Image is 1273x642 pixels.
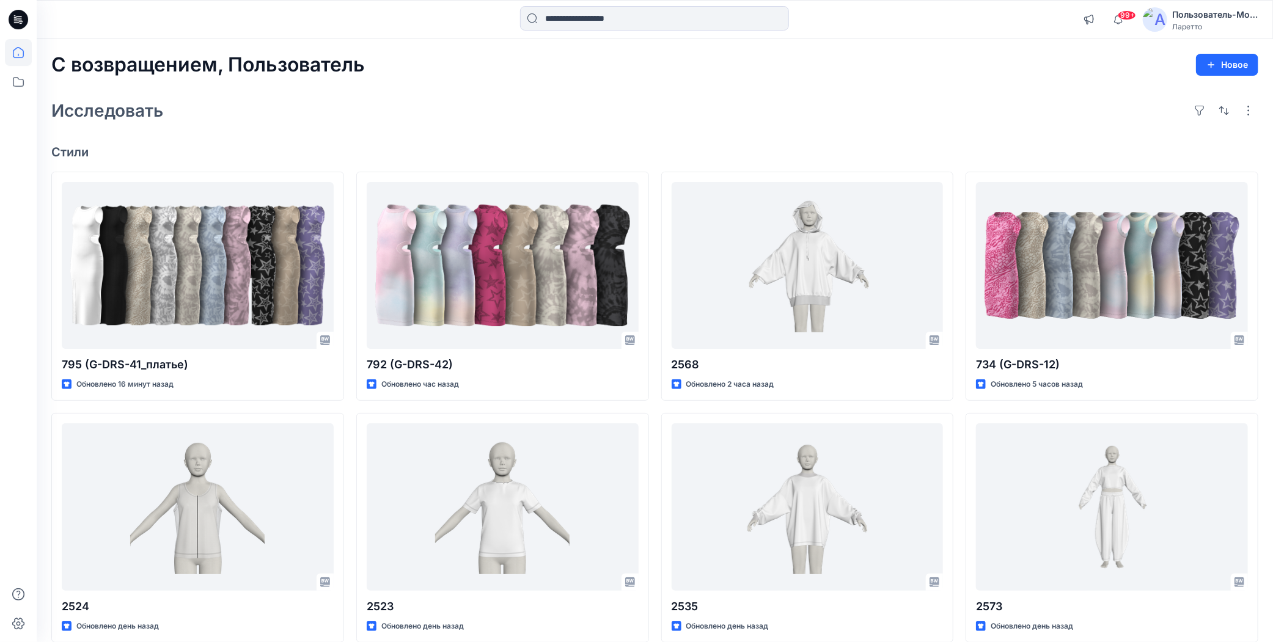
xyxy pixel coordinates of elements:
a: 2523 [367,423,639,590]
a: 2568 [672,182,944,349]
ya-tr-span: 734 (G-DRS-12) [976,358,1060,371]
p: 2524 [62,598,334,615]
button: Новое [1196,54,1258,76]
a: 2524 [62,423,334,590]
ya-tr-span: Исследовать [51,100,163,121]
a: 2573 [976,423,1248,590]
ya-tr-span: Обновлено час назад [381,379,459,388]
p: Обновлено день назад [991,620,1073,633]
p: 2573 [976,598,1248,615]
p: 795 (G-DRS-41_платье) [62,356,334,373]
ya-tr-span: Ларетто [1172,22,1202,31]
a: 792 (G-DRS-42) [367,182,639,349]
p: 2535 [672,598,944,615]
ya-tr-span: С возвращением, Пользователь [51,53,365,76]
span: 99+ [1118,10,1136,20]
ya-tr-span: Стили [51,145,89,159]
p: 2523 [367,598,639,615]
ya-tr-span: Обновлено 16 минут назад [76,379,174,388]
p: Обновлено день назад [686,620,769,633]
a: 2535 [672,423,944,590]
a: 795 (G-DRS-41_платье) [62,182,334,349]
ya-tr-span: Обновлено 5 часов назад [991,379,1083,388]
p: Обновлено день назад [381,620,464,633]
p: 792 (G-DRS-42) [367,356,639,373]
ya-tr-span: Обновлено 2 часа назад [686,379,774,388]
a: 734 (G-DRS-12) [976,182,1248,349]
img: аватар [1143,7,1167,32]
ya-tr-span: Обновлено день назад [76,621,159,630]
p: 2568 [672,356,944,373]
